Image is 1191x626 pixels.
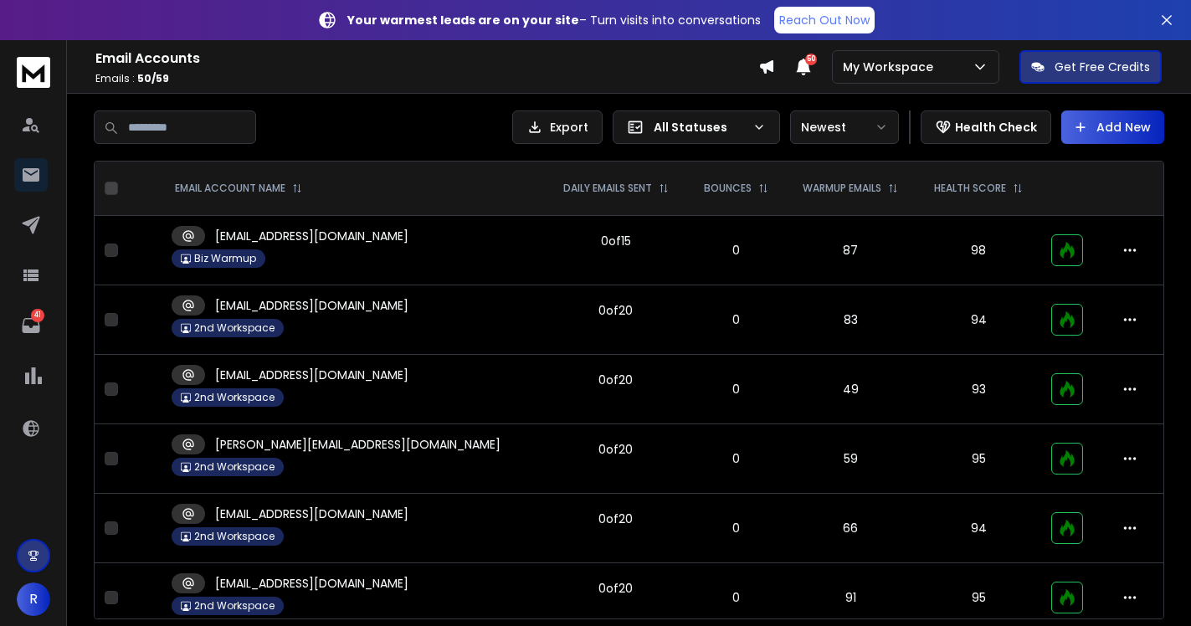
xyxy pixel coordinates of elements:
[14,309,48,342] a: 41
[1019,50,1162,84] button: Get Free Credits
[215,575,408,592] p: [EMAIL_ADDRESS][DOMAIN_NAME]
[347,12,761,28] p: – Turn visits into conversations
[697,381,775,398] p: 0
[934,182,1006,195] p: HEALTH SCORE
[598,372,633,388] div: 0 of 20
[215,505,408,522] p: [EMAIL_ADDRESS][DOMAIN_NAME]
[512,110,603,144] button: Export
[194,460,275,474] p: 2nd Workspace
[785,216,916,285] td: 87
[137,71,169,85] span: 50 / 59
[785,355,916,424] td: 49
[194,599,275,613] p: 2nd Workspace
[654,119,746,136] p: All Statuses
[916,355,1041,424] td: 93
[17,582,50,616] button: R
[774,7,875,33] a: Reach Out Now
[95,72,758,85] p: Emails :
[921,110,1051,144] button: Health Check
[175,182,302,195] div: EMAIL ACCOUNT NAME
[779,12,870,28] p: Reach Out Now
[697,311,775,328] p: 0
[215,436,501,453] p: [PERSON_NAME][EMAIL_ADDRESS][DOMAIN_NAME]
[785,424,916,494] td: 59
[598,441,633,458] div: 0 of 20
[194,321,275,335] p: 2nd Workspace
[803,182,881,195] p: WARMUP EMAILS
[215,297,408,314] p: [EMAIL_ADDRESS][DOMAIN_NAME]
[916,494,1041,563] td: 94
[1055,59,1150,75] p: Get Free Credits
[916,424,1041,494] td: 95
[215,367,408,383] p: [EMAIL_ADDRESS][DOMAIN_NAME]
[215,228,408,244] p: [EMAIL_ADDRESS][DOMAIN_NAME]
[17,57,50,88] img: logo
[704,182,752,195] p: BOUNCES
[194,530,275,543] p: 2nd Workspace
[95,49,758,69] h1: Email Accounts
[1061,110,1164,144] button: Add New
[194,391,275,404] p: 2nd Workspace
[916,285,1041,355] td: 94
[598,511,633,527] div: 0 of 20
[697,242,775,259] p: 0
[347,12,579,28] strong: Your warmest leads are on your site
[805,54,817,65] span: 50
[916,216,1041,285] td: 98
[785,285,916,355] td: 83
[194,252,256,265] p: Biz Warmup
[601,233,631,249] div: 0 of 15
[563,182,652,195] p: DAILY EMAILS SENT
[598,580,633,597] div: 0 of 20
[697,589,775,606] p: 0
[955,119,1037,136] p: Health Check
[843,59,940,75] p: My Workspace
[697,450,775,467] p: 0
[31,309,44,322] p: 41
[785,494,916,563] td: 66
[790,110,899,144] button: Newest
[697,520,775,536] p: 0
[598,302,633,319] div: 0 of 20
